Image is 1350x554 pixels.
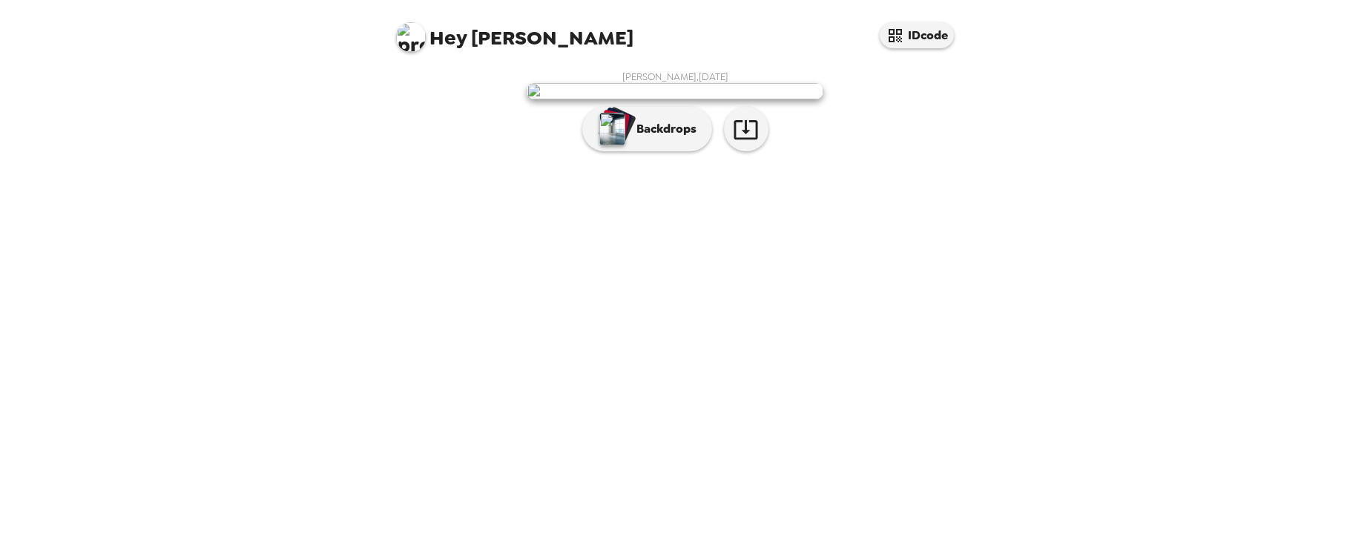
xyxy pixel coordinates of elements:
button: Backdrops [582,107,712,151]
p: Backdrops [629,120,697,138]
span: Hey [429,24,467,51]
img: profile pic [396,22,426,52]
button: IDcode [880,22,954,48]
img: user [527,83,823,99]
span: [PERSON_NAME] [396,15,633,48]
span: [PERSON_NAME] , [DATE] [622,70,728,83]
